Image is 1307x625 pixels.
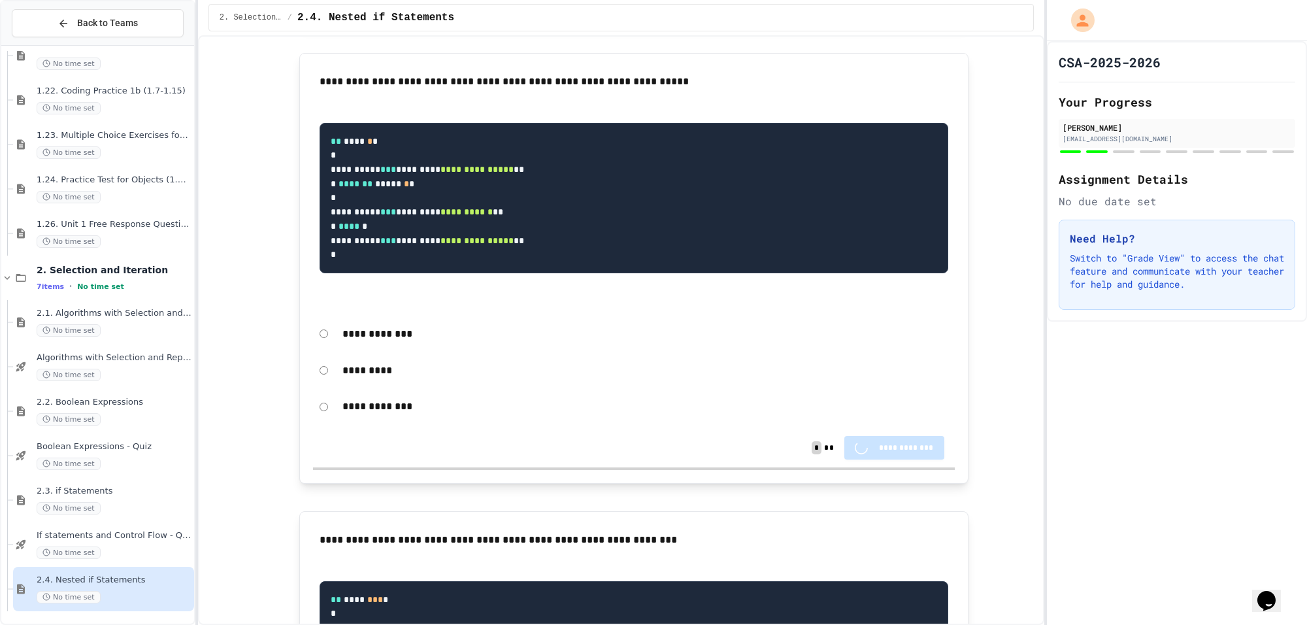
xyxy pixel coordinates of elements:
span: 1.26. Unit 1 Free Response Question (FRQ) Practice [37,219,191,230]
p: Switch to "Grade View" to access the chat feature and communicate with your teacher for help and ... [1070,252,1284,291]
span: No time set [37,413,101,426]
span: If statements and Control Flow - Quiz [37,530,191,541]
span: / [288,12,292,23]
span: No time set [37,58,101,70]
span: No time set [37,502,101,515]
span: No time set [37,458,101,470]
div: My Account [1057,5,1098,35]
span: 1.23. Multiple Choice Exercises for Unit 1b (1.9-1.15) [37,130,191,141]
span: No time set [37,547,101,559]
span: 2.1. Algorithms with Selection and Repetition [37,308,191,319]
span: 2.4. Nested if Statements [37,575,191,586]
span: Boolean Expressions - Quiz [37,441,191,452]
span: Algorithms with Selection and Repetition - Topic 2.1 [37,352,191,363]
h2: Your Progress [1059,93,1295,111]
span: 1.24. Practice Test for Objects (1.12-1.14) [37,175,191,186]
span: • [69,281,72,292]
span: 2.4. Nested if Statements [297,10,454,25]
span: No time set [37,591,101,603]
span: 2. Selection and Iteration [37,264,191,276]
span: No time set [37,146,101,159]
span: 2.3. if Statements [37,486,191,497]
span: No time set [37,191,101,203]
span: 2. Selection and Iteration [220,12,282,23]
h1: CSA-2025-2026 [1059,53,1161,71]
span: No time set [37,369,101,381]
span: 2.2. Boolean Expressions [37,397,191,408]
span: 1.22. Coding Practice 1b (1.7-1.15) [37,86,191,97]
div: No due date set [1059,194,1295,209]
div: [PERSON_NAME] [1063,122,1291,133]
span: No time set [37,324,101,337]
div: [EMAIL_ADDRESS][DOMAIN_NAME] [1063,134,1291,144]
h2: Assignment Details [1059,170,1295,188]
span: No time set [37,235,101,248]
span: No time set [77,282,124,291]
span: No time set [37,102,101,114]
span: Back to Teams [77,16,138,30]
iframe: chat widget [1252,573,1294,612]
span: 7 items [37,282,64,291]
h3: Need Help? [1070,231,1284,246]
